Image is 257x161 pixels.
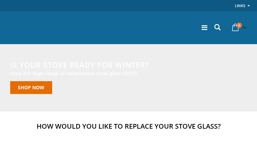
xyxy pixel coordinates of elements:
[10,81,52,94] a: Shop now
[229,21,248,34] a: 0
[10,61,149,68] h2: Is your stove ready for winter?
[202,23,207,32] a: Menu
[5,122,252,131] h2: How would you like to replace your stove glass?
[235,1,245,10] a: Links
[10,70,149,77] h3: Shop our huge range of replacement stove glass [DATE]
[237,23,242,28] span: 0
